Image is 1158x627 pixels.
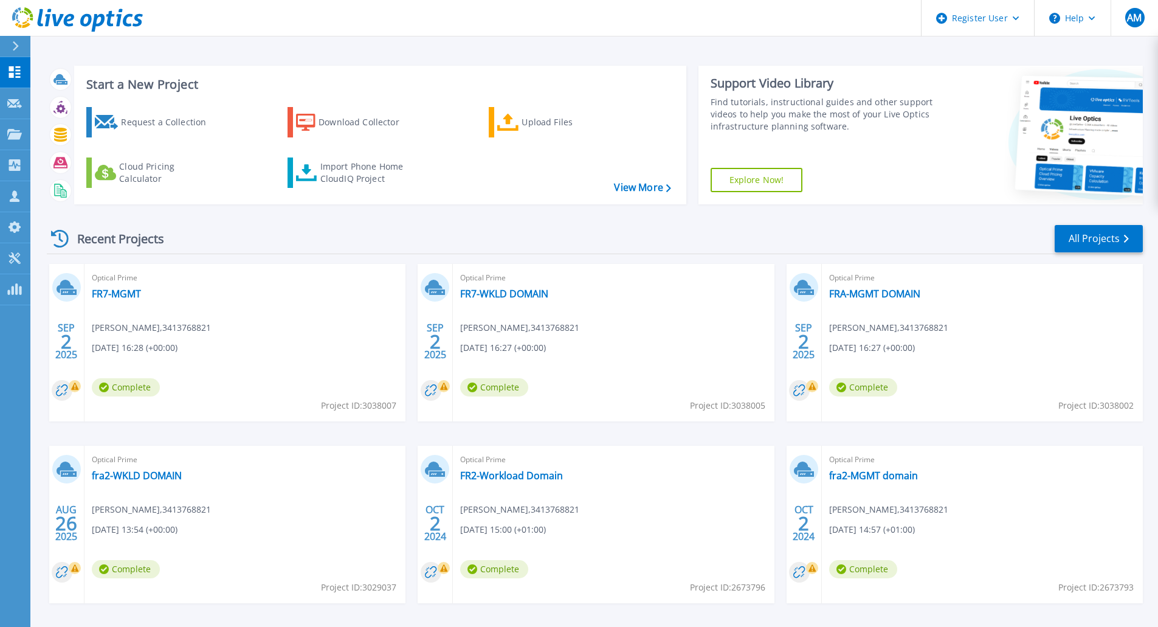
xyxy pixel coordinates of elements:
[424,501,447,546] div: OCT 2024
[829,560,897,578] span: Complete
[792,319,815,364] div: SEP 2025
[829,341,915,355] span: [DATE] 16:27 (+00:00)
[92,523,177,536] span: [DATE] 13:54 (+00:00)
[430,518,441,528] span: 2
[690,399,765,412] span: Project ID: 3038005
[319,110,416,134] div: Download Collector
[61,336,72,347] span: 2
[288,107,423,137] a: Download Collector
[55,501,78,546] div: AUG 2025
[92,453,398,466] span: Optical Prime
[460,503,579,516] span: [PERSON_NAME] , 3413768821
[1127,13,1142,23] span: AM
[320,161,415,185] div: Import Phone Home CloudIQ Project
[460,321,579,334] span: [PERSON_NAME] , 3413768821
[430,336,441,347] span: 2
[55,319,78,364] div: SEP 2025
[829,503,948,516] span: [PERSON_NAME] , 3413768821
[321,399,396,412] span: Project ID: 3038007
[1058,581,1134,594] span: Project ID: 2673793
[86,107,222,137] a: Request a Collection
[121,110,218,134] div: Request a Collection
[792,501,815,546] div: OCT 2024
[92,321,211,334] span: [PERSON_NAME] , 3413768821
[424,319,447,364] div: SEP 2025
[829,523,915,536] span: [DATE] 14:57 (+01:00)
[829,271,1136,285] span: Optical Prime
[86,158,222,188] a: Cloud Pricing Calculator
[92,503,211,516] span: [PERSON_NAME] , 3413768821
[614,182,670,193] a: View More
[711,168,803,192] a: Explore Now!
[489,107,624,137] a: Upload Files
[829,469,918,482] a: fra2-MGMT domain
[86,78,670,91] h3: Start a New Project
[522,110,619,134] div: Upload Files
[119,161,216,185] div: Cloud Pricing Calculator
[92,271,398,285] span: Optical Prime
[829,378,897,397] span: Complete
[47,224,181,254] div: Recent Projects
[92,560,160,578] span: Complete
[92,469,182,482] a: fra2-WKLD DOMAIN
[460,378,528,397] span: Complete
[798,518,809,528] span: 2
[321,581,396,594] span: Project ID: 3029037
[1055,225,1143,252] a: All Projects
[460,271,767,285] span: Optical Prime
[798,336,809,347] span: 2
[690,581,765,594] span: Project ID: 2673796
[92,288,141,300] a: FR7-MGMT
[460,341,546,355] span: [DATE] 16:27 (+00:00)
[460,453,767,466] span: Optical Prime
[460,288,548,300] a: FR7-WKLD DOMAIN
[829,321,948,334] span: [PERSON_NAME] , 3413768821
[460,469,563,482] a: FR2-Workload Domain
[55,518,77,528] span: 26
[711,75,937,91] div: Support Video Library
[460,523,546,536] span: [DATE] 15:00 (+01:00)
[829,453,1136,466] span: Optical Prime
[92,341,177,355] span: [DATE] 16:28 (+00:00)
[92,378,160,397] span: Complete
[460,560,528,578] span: Complete
[1058,399,1134,412] span: Project ID: 3038002
[711,96,937,133] div: Find tutorials, instructional guides and other support videos to help you make the most of your L...
[829,288,920,300] a: FRA-MGMT DOMAIN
